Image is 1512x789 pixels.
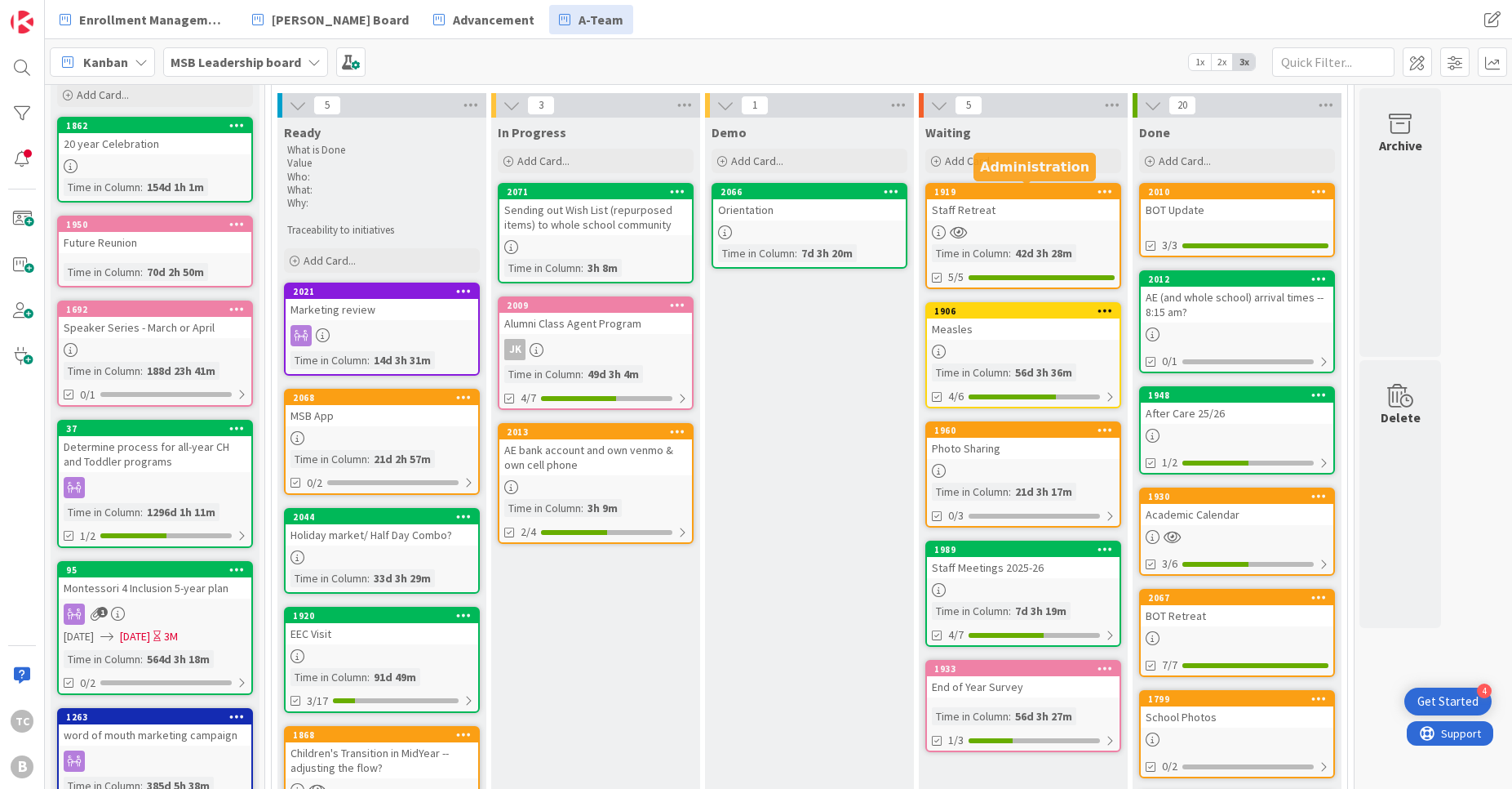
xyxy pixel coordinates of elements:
div: 3h 9m [583,499,622,517]
span: 20 [1168,96,1196,115]
div: BOT Update [1141,199,1333,221]
a: 1948After Care 25/261/2 [1139,386,1335,475]
span: : [367,668,370,686]
span: 0/2 [80,675,95,692]
a: 186220 year CelebrationTime in Column:154d 1h 1m [57,117,253,203]
div: 56d 3h 27m [1011,707,1076,725]
div: Speaker Series - March or April [59,317,251,338]
div: 95Montessori 4 Inclusion 5-year plan [59,563,251,599]
div: Determine process for all-year CH and Toddler programs [59,436,251,472]
div: 1919 [927,185,1120,199]
div: 186220 year Celebration [59,118,251,154]
div: 1263 [59,710,251,724]
div: 2013 [499,425,692,439]
div: 2067 [1141,591,1333,605]
a: A-Team [549,5,633,34]
div: 1989Staff Meetings 2025-26 [927,542,1120,578]
span: 5 [313,96,341,115]
div: 1960Photo Sharing [927,423,1120,459]
div: Photo Sharing [927,438,1120,459]
a: 1919Staff RetreatTime in Column:42d 3h 28m5/5 [925,183,1121,289]
div: 37Determine process for all-year CH and Toddler programs [59,421,251,472]
div: 1920 [293,610,478,622]
div: 1799 [1148,693,1333,705]
div: 2012 [1141,272,1333,287]
a: 1960Photo SharingTime in Column:21d 3h 17m0/3 [925,421,1121,528]
a: 1950Future ReunionTime in Column:70d 2h 50m [57,216,253,288]
div: 1862 [66,120,251,131]
div: 1263word of mouth marketing campaign [59,710,251,746]
span: A-Team [579,10,623,29]
div: 3h 8m [583,259,622,277]
div: 1920EEC Visit [286,608,478,644]
span: : [140,362,143,380]
div: 1933 [927,662,1120,676]
span: 1/2 [80,528,95,545]
span: 4/7 [948,626,964,644]
div: 1948After Care 25/26 [1141,388,1333,424]
span: [DATE] [64,628,94,645]
span: Waiting [925,124,971,140]
div: 1692 [66,304,251,315]
span: Kanban [83,52,128,72]
div: 21d 2h 57m [370,450,435,468]
div: AE bank account and own venmo & own cell phone [499,439,692,475]
div: 1692Speaker Series - March or April [59,302,251,338]
div: 1933End of Year Survey [927,662,1120,698]
a: 1933End of Year SurveyTime in Column:56d 3h 27m1/3 [925,660,1121,752]
div: Alumni Class Agent Program [499,313,692,334]
span: In Progress [498,124,566,140]
div: JK [499,339,692,360]
div: Future Reunion [59,232,251,253]
div: Open Get Started checklist, remaining modules: 4 [1404,688,1492,715]
div: Time in Column [932,602,1009,620]
div: Archive [1379,136,1422,155]
div: 33d 3h 29m [370,569,435,587]
span: Add Card... [77,87,129,102]
p: Who: [287,171,477,184]
div: 4 [1477,684,1492,698]
div: School Photos [1141,707,1333,728]
div: 70d 2h 50m [143,263,208,281]
div: B [11,756,33,778]
span: [DATE] [120,628,150,645]
a: 1920EEC VisitTime in Column:91d 49m3/17 [284,607,480,713]
div: 95 [59,563,251,577]
span: Demo [712,124,747,140]
div: 1296d 1h 11m [143,503,219,521]
a: 1799School Photos0/2 [1139,690,1335,778]
a: [PERSON_NAME] Board [242,5,419,34]
div: Get Started [1417,693,1479,710]
div: 2067 [1148,592,1333,604]
div: Montessori 4 Inclusion 5-year plan [59,577,251,599]
span: Enrollment Management [79,10,228,29]
div: 2021 [293,286,478,297]
div: Academic Calendar [1141,504,1333,525]
span: : [140,650,143,668]
div: 2010 [1148,186,1333,198]
div: 1263 [66,711,251,723]
div: Time in Column [504,259,581,277]
div: EEC Visit [286,623,478,644]
span: Add Card... [517,154,570,168]
span: 0/1 [1162,353,1177,370]
div: 1906 [934,305,1120,317]
div: 2068MSB App [286,390,478,426]
div: 2071Sending out Wish List (repurposed items) to whole school community [499,185,692,235]
div: 1960 [927,423,1120,438]
div: Time in Column [64,263,140,281]
div: 14d 3h 31m [370,351,435,369]
span: : [1009,602,1011,620]
span: : [795,244,797,262]
img: Visit kanbanzone.com [11,11,33,33]
div: 2013 [507,426,692,438]
div: 2044 [286,510,478,524]
span: Add Card... [1159,154,1211,168]
a: 2012AE (and whole school) arrival times -- 8:15 am?0/1 [1139,270,1335,373]
div: Holiday market/ Half Day Combo? [286,524,478,546]
div: Sending out Wish List (repurposed items) to whole school community [499,199,692,235]
span: Add Card... [945,154,997,168]
a: 95Montessori 4 Inclusion 5-year plan[DATE][DATE]3MTime in Column:564d 3h 18m0/2 [57,561,253,695]
a: 1692Speaker Series - March or AprilTime in Column:188d 23h 41m0/1 [57,301,253,407]
div: 1799 [1141,692,1333,707]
